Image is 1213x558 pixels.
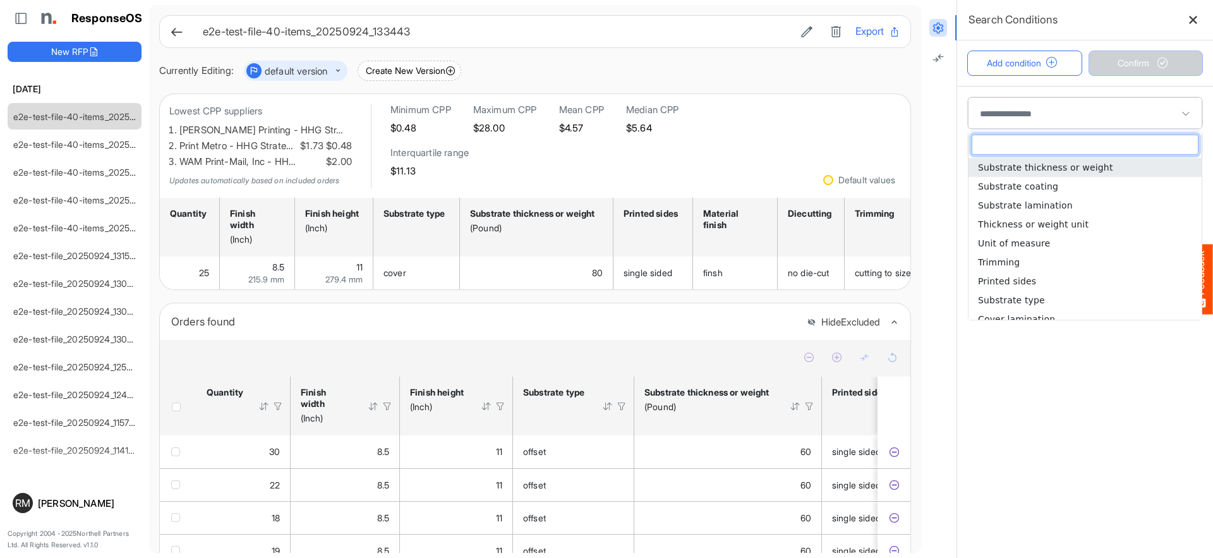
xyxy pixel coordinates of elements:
h6: [DATE] [8,82,142,96]
h6: e2e-test-file-40-items_20250924_133443 [203,27,787,37]
td: 11 is template cell Column Header httpsnorthellcomontologiesmapping-rulesmeasurementhasfinishsize... [400,435,513,468]
span: Thickness or weight unit [978,219,1089,229]
p: Lowest CPP suppliers [169,104,352,119]
td: e398c8c4-73a1-49a4-8dc4-5e3d4e27171d is template cell Column Header [878,435,913,468]
td: 11 is template cell Column Header httpsnorthellcomontologiesmapping-rulesmeasurementhasfinishsize... [400,501,513,534]
span: Unit of measure [978,238,1050,248]
h5: $11.13 [390,166,469,176]
span: Cover lamination [978,314,1055,324]
div: Trimming [855,208,914,219]
span: offset [523,513,546,523]
button: Exclude [888,545,900,557]
img: Northell [35,6,60,31]
div: Quantity [170,208,205,219]
span: Printed sides [978,276,1036,286]
div: Finish width [301,387,351,409]
span: finsh [703,267,723,278]
span: Substrate thickness or weight [978,162,1113,173]
h5: $5.64 [626,123,679,133]
td: 8.5 is template cell Column Header httpsnorthellcomontologiesmapping-rulesmeasurementhasfinishsiz... [291,468,400,501]
td: 11 is template cell Column Header httpsnorthellcomontologiesmapping-rulesmeasurementhasfinishsize... [400,468,513,501]
span: 11 [496,446,502,457]
td: single sided is template cell Column Header httpsnorthellcomontologiesmapping-rulesmanufacturingh... [822,468,936,501]
h5: $28.00 [473,123,537,133]
span: 11 [356,262,363,272]
button: New RFP [8,42,142,62]
div: [PERSON_NAME] [38,499,136,508]
div: Filter Icon [495,401,506,412]
span: single sided [624,267,672,278]
input: dropdownlistfilter [972,135,1198,154]
span: 215.9 mm [248,274,284,284]
p: Copyright 2004 - 2025 Northell Partners Ltd. All Rights Reserved. v 1.1.0 [8,528,142,550]
h6: Minimum CPP [390,104,451,116]
button: Add condition [967,51,1082,76]
td: 8.5 is template cell Column Header httpsnorthellcomontologiesmapping-rulesmeasurementhasfinishsiz... [220,257,295,289]
span: 60 [800,545,811,556]
div: Printed sides [624,208,679,219]
div: Filter Icon [616,401,627,412]
button: Export [855,23,900,40]
div: Finish height [305,208,359,219]
span: 11 [496,480,502,490]
div: Currently Editing: [159,63,234,79]
a: e2e-test-file_20250924_115731 [13,417,138,428]
div: dropdownlist [968,131,1202,320]
td: single sided is template cell Column Header httpsnorthellcomontologiesmapping-rulesmanufacturingh... [822,501,936,534]
div: Diecutting [788,208,830,219]
button: Delete [826,23,845,40]
span: 8.5 [377,480,389,490]
td: checkbox [160,501,196,534]
td: single sided is template cell Column Header httpsnorthellcomontologiesmapping-rulesmanufacturingh... [613,257,693,289]
li: [PERSON_NAME] Printing - HHG Str… [179,123,352,138]
h6: Interquartile range [390,147,469,159]
span: single sided [832,513,881,523]
span: 11 [496,545,502,556]
div: (Inch) [410,401,464,413]
td: cutting to size is template cell Column Header httpsnorthellcomontologiesmapping-rulesmanufacturi... [845,257,928,289]
div: (Inch) [301,413,351,424]
td: 25 is template cell Column Header httpsnorthellcomontologiesmapping-rulesorderhasquantity [160,257,220,289]
div: Finish height [410,387,464,398]
div: Filter Icon [272,401,284,412]
div: Substrate type [383,208,445,219]
td: checkbox [160,435,196,468]
span: $0.48 [323,138,352,154]
td: 30 is template cell Column Header httpsnorthellcomontologiesmapping-rulesorderhasquantity [196,435,291,468]
li: Print Metro - HHG Strate… [179,138,352,154]
a: e2e-test-file-40-items_20250924_133443 [13,111,184,122]
button: Exclude [888,446,900,458]
div: Filter Icon [382,401,393,412]
h6: Median CPP [626,104,679,116]
h1: ResponseOS [71,12,143,25]
button: HideExcluded [807,317,880,328]
td: finsh is template cell Column Header httpsnorthellcomontologiesmapping-rulesmanufacturinghassubst... [693,257,778,289]
h6: Maximum CPP [473,104,537,116]
span: 279.4 mm [325,274,363,284]
a: e2e-test-file-40-items_20250924_132227 [13,167,183,178]
span: single sided [832,480,881,490]
div: (Inch) [230,234,281,245]
span: offset [523,446,546,457]
a: e2e-test-file_20250924_131520 [13,250,141,261]
a: e2e-test-file_20250924_124028 [13,389,143,400]
span: 60 [800,480,811,490]
span: 8.5 [272,262,284,272]
a: e2e-test-file-40-items_20250924_131750 [13,222,181,233]
td: 8.5 is template cell Column Header httpsnorthellcomontologiesmapping-rulesmeasurementhasfinishsiz... [291,435,400,468]
div: (Pound) [644,401,773,413]
span: RM [15,498,30,508]
span: 8.5 [377,513,389,523]
div: Quantity [207,387,242,398]
h6: Search Conditions [969,11,1058,28]
td: offset is template cell Column Header httpsnorthellcomontologiesmapping-rulesmaterialhassubstrate... [513,468,634,501]
span: 22 [270,480,280,490]
div: (Pound) [470,222,599,234]
span: $1.73 [298,138,323,154]
td: 11 is template cell Column Header httpsnorthellcomontologiesmapping-rulesmeasurementhasfinishsize... [295,257,373,289]
span: offset [523,545,546,556]
th: Header checkbox [160,377,196,435]
div: Substrate thickness or weight [644,387,773,398]
li: WAM Print-Mail, Inc - HH… [179,154,352,170]
div: Orders found [171,313,797,331]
